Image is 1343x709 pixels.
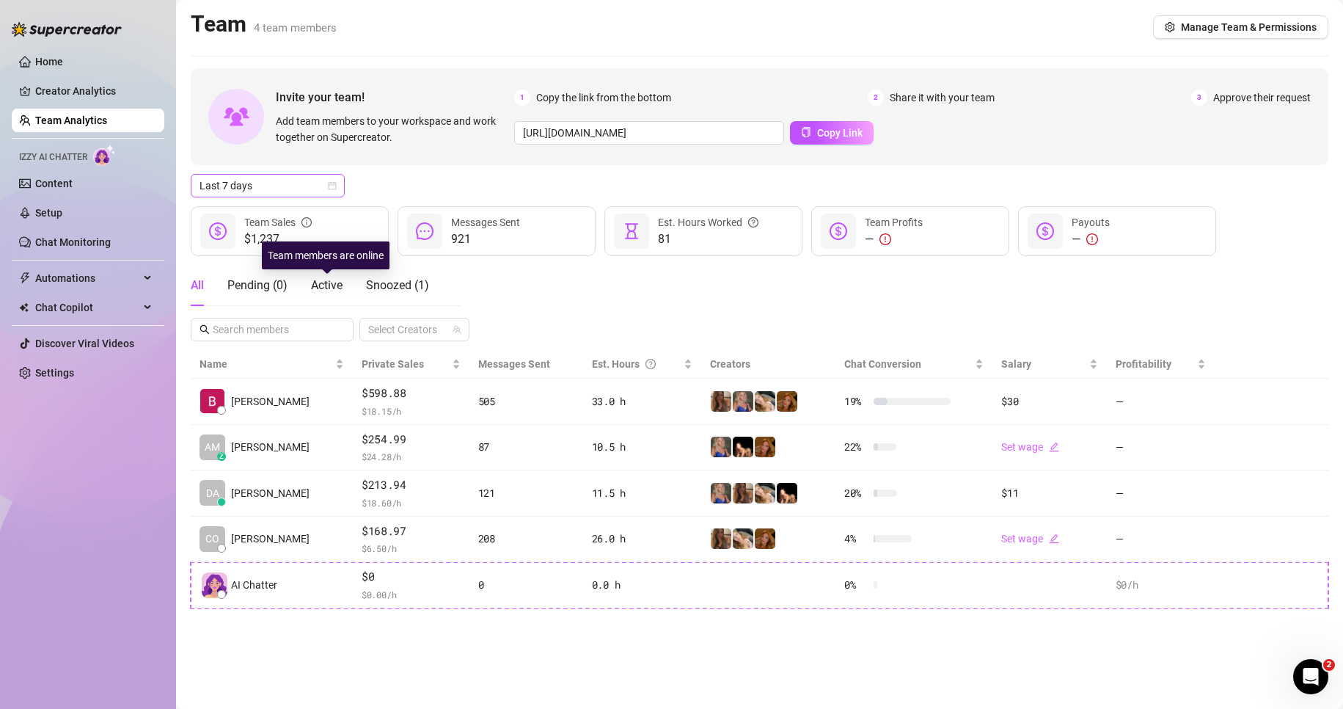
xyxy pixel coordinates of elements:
span: 1 [514,90,530,106]
img: Ryan [200,389,224,413]
span: Approve their request [1213,90,1311,106]
img: OnlyDanielle [733,528,753,549]
a: Setup [35,207,62,219]
span: AI Chatter [231,577,277,593]
span: $1,237 [244,230,312,248]
div: 10.5 h [592,439,692,455]
div: 87 [478,439,574,455]
span: question-circle [645,356,656,372]
span: $ 18.60 /h [362,495,461,510]
span: Private Sales [362,358,424,370]
a: Home [35,56,63,68]
img: logo-BBDzfeDw.svg [12,22,122,37]
a: Team Analytics [35,114,107,126]
div: Pending ( 0 ) [227,277,288,294]
input: Search members [213,321,333,338]
span: info-circle [301,214,312,230]
div: 26.0 h [592,531,692,547]
img: Chat Copilot [19,302,29,313]
span: Share it with your team [890,90,995,106]
img: Brittany️‍ [777,483,797,503]
span: Name [200,356,332,372]
img: Ambie [711,483,731,503]
td: — [1107,470,1215,517]
td: — [1107,379,1215,425]
img: Danielle [755,437,775,457]
a: Discover Viral Videos [35,338,134,349]
a: Set wageedit [1001,533,1059,545]
div: 0.0 h [592,577,692,593]
img: Danielle [755,528,775,549]
span: Profitability [1116,358,1171,370]
img: AI Chatter [93,145,116,166]
a: Content [35,178,73,189]
span: Manage Team & Permissions [1181,21,1317,33]
img: OnlyDanielle [755,483,775,503]
span: Automations [35,266,139,290]
span: $ 24.28 /h [362,449,461,464]
button: Copy Link [790,121,874,145]
span: Add team members to your workspace and work together on Supercreator. [276,113,508,145]
div: $0 /h [1116,577,1206,593]
span: exclamation-circle [1086,233,1098,245]
button: Manage Team & Permissions [1153,15,1328,39]
span: Last 7 days [200,175,336,197]
div: — [1072,230,1110,248]
span: Messages Sent [478,358,550,370]
img: OnlyDanielle [755,391,775,412]
span: [PERSON_NAME] [231,393,310,410]
span: question-circle [748,214,758,230]
span: Snoozed ( 1 ) [366,278,429,292]
th: Creators [701,350,835,379]
span: 0 % [844,577,868,593]
img: Danielle [777,391,797,412]
span: Messages Sent [451,217,520,228]
span: [PERSON_NAME] [231,531,310,547]
span: Salary [1001,358,1031,370]
span: Copy Link [817,127,863,139]
span: $0 [362,568,461,586]
span: 3 [1191,90,1207,106]
span: CO [205,531,219,547]
span: 4 team members [254,21,337,34]
h2: Team [191,10,337,38]
span: $ 18.15 /h [362,404,461,418]
span: copy [801,127,811,137]
a: Set wageedit [1001,441,1059,453]
span: 81 [658,230,758,248]
span: [PERSON_NAME] [231,485,310,501]
span: team [453,325,461,334]
span: $213.94 [362,476,461,494]
div: 208 [478,531,574,547]
div: 33.0 h [592,393,692,410]
span: $ 0.00 /h [362,587,461,602]
span: $598.88 [362,385,461,402]
span: dollar-circle [1036,222,1054,240]
span: Chat Copilot [35,296,139,319]
span: Active [311,278,343,292]
span: Invite your team! [276,88,514,106]
span: Izzy AI Chatter [19,150,87,164]
span: Copy the link from the bottom [536,90,671,106]
span: Team Profits [865,217,923,228]
img: daniellerose [733,483,753,503]
span: $168.97 [362,523,461,540]
span: dollar-circle [830,222,847,240]
span: hourglass [623,222,640,240]
span: $ 6.50 /h [362,541,461,556]
td: — [1107,517,1215,563]
span: 2 [868,90,884,106]
span: 22 % [844,439,868,455]
span: setting [1165,22,1175,32]
a: Creator Analytics [35,79,153,103]
span: DA [206,485,219,501]
span: message [416,222,433,240]
div: Est. Hours [592,356,681,372]
img: daniellerose [711,391,731,412]
span: edit [1049,534,1059,544]
div: — [865,230,923,248]
div: Team members are online [262,241,389,269]
span: exclamation-circle [879,233,891,245]
span: AM [205,439,220,455]
span: 20 % [844,485,868,501]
